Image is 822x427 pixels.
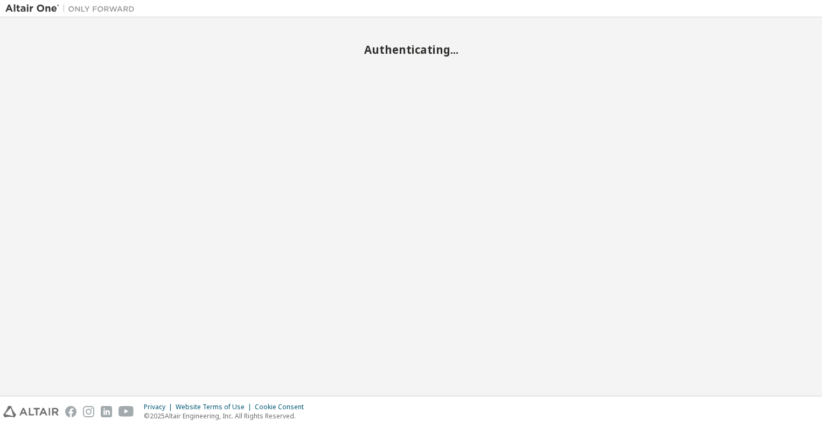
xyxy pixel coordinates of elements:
img: facebook.svg [65,406,76,417]
div: Website Terms of Use [176,403,255,411]
img: Altair One [5,3,140,14]
img: youtube.svg [119,406,134,417]
p: © 2025 Altair Engineering, Inc. All Rights Reserved. [144,411,310,421]
h2: Authenticating... [5,43,817,57]
img: altair_logo.svg [3,406,59,417]
img: instagram.svg [83,406,94,417]
img: linkedin.svg [101,406,112,417]
div: Privacy [144,403,176,411]
div: Cookie Consent [255,403,310,411]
